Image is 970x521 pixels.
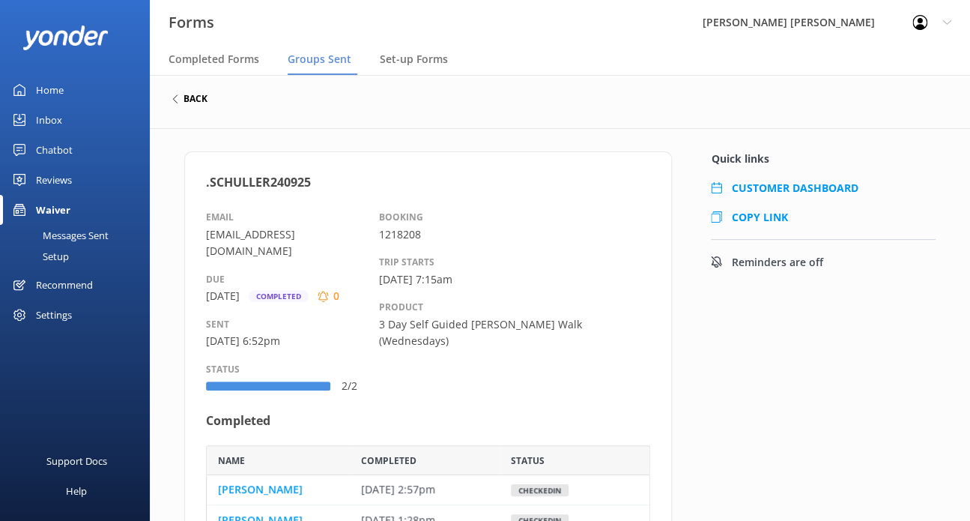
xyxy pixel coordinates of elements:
[66,476,87,506] div: Help
[36,270,93,300] div: Recommend
[206,288,240,304] p: [DATE]
[218,481,303,498] a: [PERSON_NAME]
[36,165,72,195] div: Reviews
[511,484,569,496] div: checkedIn
[731,210,787,224] span: COPY LINK
[288,52,351,67] span: Groups Sent
[206,363,240,376] span: STATUS
[9,225,150,246] a: Messages Sent
[22,25,109,50] img: yonder-white-logo.png
[46,446,107,476] div: Support Docs
[379,301,423,313] span: PRODUCT
[36,195,70,225] div: Waiver
[206,412,650,431] h4: Completed
[36,300,72,330] div: Settings
[172,94,207,103] button: back
[379,256,434,268] span: TRIP STARTS
[9,246,69,267] div: Setup
[379,226,651,243] p: 1218208
[350,475,500,505] div: 03-Sep 25 2:57pm
[184,94,207,103] h6: back
[206,226,379,260] p: [EMAIL_ADDRESS][DOMAIN_NAME]
[379,271,651,288] p: [DATE] 7:15am
[731,255,822,269] div: Reminders are off
[206,318,229,331] span: SENT
[333,288,339,304] p: 0
[249,290,309,302] div: Completed
[511,454,545,468] span: Status
[206,173,650,193] h4: .SCHULLER240925
[711,151,936,166] h4: Quick links
[361,454,416,468] span: Completed
[379,211,423,223] span: BOOKING
[218,454,245,468] span: Name
[9,246,150,267] a: Setup
[206,333,379,349] p: [DATE] 6:52pm
[36,75,64,105] div: Home
[342,378,379,394] p: 2 / 2
[206,273,225,286] span: DUE
[731,181,858,195] a: CUSTOMER DASHBOARD
[380,52,448,67] span: Set-up Forms
[206,211,234,223] span: EMAIL
[169,52,259,67] span: Completed Forms
[36,135,73,165] div: Chatbot
[169,10,214,34] h3: Forms
[379,316,651,350] p: 3 Day Self Guided [PERSON_NAME] Walk (Wednesdays)
[9,225,109,246] div: Messages Sent
[36,105,62,135] div: Inbox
